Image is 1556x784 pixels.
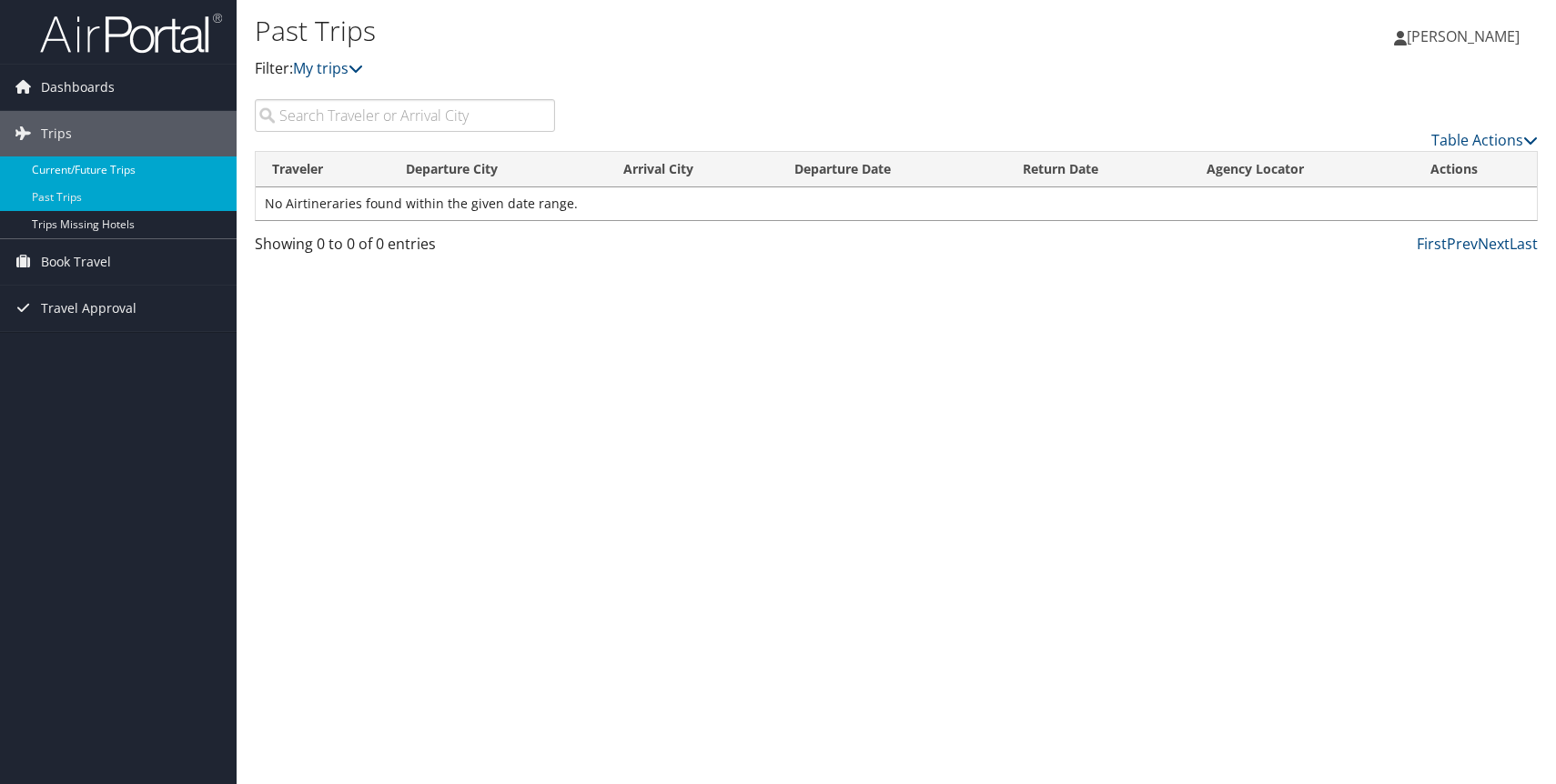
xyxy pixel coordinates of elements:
[293,58,363,78] a: My trips
[255,99,555,132] input: Search Traveler or Arrival City
[607,152,778,187] th: Arrival City: activate to sort column ascending
[1447,234,1478,254] a: Prev
[255,233,555,264] div: Showing 0 to 0 of 0 entries
[255,57,1110,81] p: Filter:
[41,239,111,285] span: Book Travel
[256,187,1537,220] td: No Airtineraries found within the given date range.
[1417,234,1447,254] a: First
[41,65,115,110] span: Dashboards
[255,12,1110,50] h1: Past Trips
[1394,9,1538,64] a: [PERSON_NAME]
[41,286,136,331] span: Travel Approval
[40,12,222,55] img: airportal-logo.png
[1510,234,1538,254] a: Last
[41,111,72,156] span: Trips
[1190,152,1414,187] th: Agency Locator: activate to sort column ascending
[256,152,389,187] th: Traveler: activate to sort column ascending
[1407,26,1520,46] span: [PERSON_NAME]
[1431,130,1538,150] a: Table Actions
[778,152,1006,187] th: Departure Date: activate to sort column ascending
[389,152,607,187] th: Departure City: activate to sort column ascending
[1478,234,1510,254] a: Next
[1006,152,1191,187] th: Return Date: activate to sort column ascending
[1414,152,1537,187] th: Actions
